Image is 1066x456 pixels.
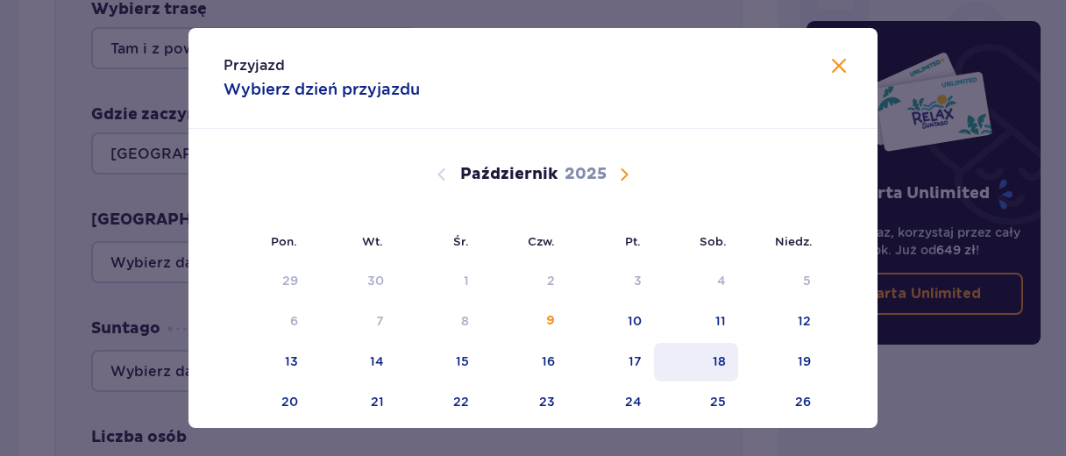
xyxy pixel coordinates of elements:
button: Następny miesiąc [614,164,635,185]
p: 2025 [565,164,607,185]
div: 29 [282,272,298,289]
div: 30 [367,272,384,289]
div: 17 [629,353,642,370]
small: Pon. [271,234,297,248]
td: wtorek, 14 października 2025 [310,343,397,381]
div: 3 [634,272,642,289]
td: piątek, 10 października 2025 [567,303,654,341]
td: Data niedostępna. czwartek, 2 października 2025 [481,262,568,301]
td: Data niedostępna. sobota, 4 października 2025 [654,262,739,301]
div: 7 [376,312,384,330]
td: piątek, 24 października 2025 [567,383,654,422]
div: 16 [542,353,555,370]
button: Poprzedni miesiąc [431,164,452,185]
div: 4 [717,272,726,289]
td: sobota, 11 października 2025 [654,303,739,341]
td: niedziela, 26 października 2025 [738,383,823,422]
small: Pt. [625,234,641,248]
div: 18 [713,353,726,370]
td: czwartek, 9 października 2025 [481,303,568,341]
td: sobota, 25 października 2025 [654,383,739,422]
td: Data niedostępna. środa, 8 października 2025 [396,303,481,341]
div: 25 [710,393,726,410]
td: Data niedostępna. piątek, 3 października 2025 [567,262,654,301]
p: Przyjazd [224,56,285,75]
td: sobota, 18 października 2025 [654,343,739,381]
div: 13 [285,353,298,370]
div: 2 [547,272,555,289]
td: czwartek, 23 października 2025 [481,383,568,422]
div: 12 [798,312,811,330]
div: 15 [456,353,469,370]
td: Data niedostępna. wtorek, 30 września 2025 [310,262,397,301]
p: Październik [460,164,558,185]
td: środa, 15 października 2025 [396,343,481,381]
div: 23 [539,393,555,410]
td: Data niedostępna. środa, 1 października 2025 [396,262,481,301]
p: Wybierz dzień przyjazdu [224,79,420,100]
button: Zamknij [828,56,849,78]
div: 21 [371,393,384,410]
div: 20 [281,393,298,410]
td: poniedziałek, 13 października 2025 [224,343,310,381]
div: 24 [625,393,642,410]
div: 26 [795,393,811,410]
div: 9 [546,312,555,330]
div: 19 [798,353,811,370]
div: 6 [290,312,298,330]
td: Data niedostępna. poniedziałek, 6 października 2025 [224,303,310,341]
td: Data niedostępna. poniedziałek, 29 września 2025 [224,262,310,301]
td: Data niedostępna. wtorek, 7 października 2025 [310,303,397,341]
div: 22 [453,393,469,410]
div: 1 [464,272,469,289]
div: 8 [461,312,469,330]
td: środa, 22 października 2025 [396,383,481,422]
td: poniedziałek, 20 października 2025 [224,383,310,422]
small: Czw. [528,234,555,248]
small: Śr. [453,234,469,248]
td: niedziela, 12 października 2025 [738,303,823,341]
td: Data niedostępna. niedziela, 5 października 2025 [738,262,823,301]
small: Sob. [700,234,727,248]
td: czwartek, 16 października 2025 [481,343,568,381]
td: niedziela, 19 października 2025 [738,343,823,381]
div: 11 [715,312,726,330]
div: 5 [803,272,811,289]
div: 10 [628,312,642,330]
small: Niedz. [775,234,813,248]
td: wtorek, 21 października 2025 [310,383,397,422]
div: 14 [370,353,384,370]
td: piątek, 17 października 2025 [567,343,654,381]
small: Wt. [362,234,383,248]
